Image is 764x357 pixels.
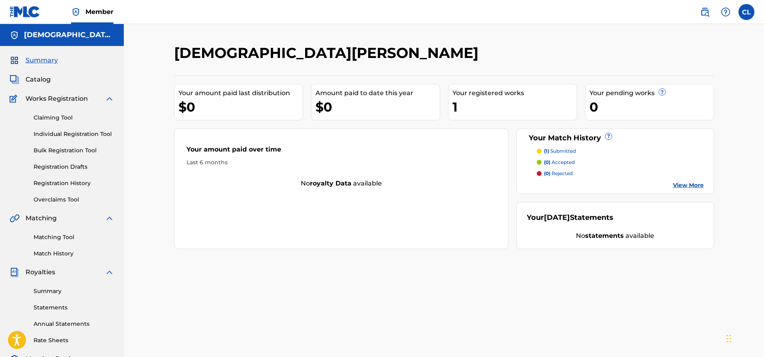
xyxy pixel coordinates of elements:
[10,56,19,65] img: Summary
[34,287,114,295] a: Summary
[742,234,764,298] iframe: Resource Center
[10,94,20,104] img: Works Registration
[452,98,577,116] div: 1
[179,98,303,116] div: $0
[10,267,19,277] img: Royalties
[34,195,114,204] a: Overclaims Tool
[34,336,114,345] a: Rate Sheets
[673,181,704,189] a: View More
[544,159,575,166] p: accepted
[527,133,704,144] div: Your Match History
[585,232,624,239] strong: statements
[10,30,19,40] img: Accounts
[544,159,550,165] span: (0)
[34,320,114,328] a: Annual Statements
[174,44,482,62] h2: [DEMOGRAPHIC_DATA][PERSON_NAME]
[605,133,612,140] span: ?
[659,89,665,95] span: ?
[26,213,57,223] span: Matching
[71,7,81,17] img: Top Rightsholder
[105,267,114,277] img: expand
[10,213,20,223] img: Matching
[34,303,114,312] a: Statements
[26,267,55,277] span: Royalties
[738,4,754,20] div: User Menu
[718,4,734,20] div: Help
[24,30,114,40] h5: Christian Lynch
[316,88,440,98] div: Amount paid to date this year
[34,163,114,171] a: Registration Drafts
[187,158,496,167] div: Last 6 months
[544,148,576,155] p: submitted
[527,231,704,241] div: No available
[10,75,51,84] a: CatalogCatalog
[179,88,303,98] div: Your amount paid last distribution
[34,114,114,122] a: Claiming Tool
[527,212,613,223] div: Your Statements
[544,213,570,222] span: [DATE]
[34,146,114,155] a: Bulk Registration Tool
[10,75,19,84] img: Catalog
[537,148,704,155] a: (1) submitted
[726,327,731,351] div: Drag
[589,88,714,98] div: Your pending works
[85,7,113,16] span: Member
[26,94,88,104] span: Works Registration
[34,233,114,241] a: Matching Tool
[187,145,496,158] div: Your amount paid over time
[537,170,704,177] a: (0) rejected
[544,148,549,154] span: (1)
[537,159,704,166] a: (0) accepted
[544,170,573,177] p: rejected
[26,56,58,65] span: Summary
[700,7,710,17] img: search
[589,98,714,116] div: 0
[175,179,508,188] div: No available
[26,75,51,84] span: Catalog
[724,319,764,357] iframe: Chat Widget
[310,179,351,187] strong: royalty data
[34,179,114,187] a: Registration History
[316,98,440,116] div: $0
[10,56,58,65] a: SummarySummary
[34,130,114,138] a: Individual Registration Tool
[544,170,550,176] span: (0)
[721,7,730,17] img: help
[105,213,114,223] img: expand
[105,94,114,104] img: expand
[452,88,577,98] div: Your registered works
[10,6,40,18] img: MLC Logo
[697,4,713,20] a: Public Search
[34,249,114,258] a: Match History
